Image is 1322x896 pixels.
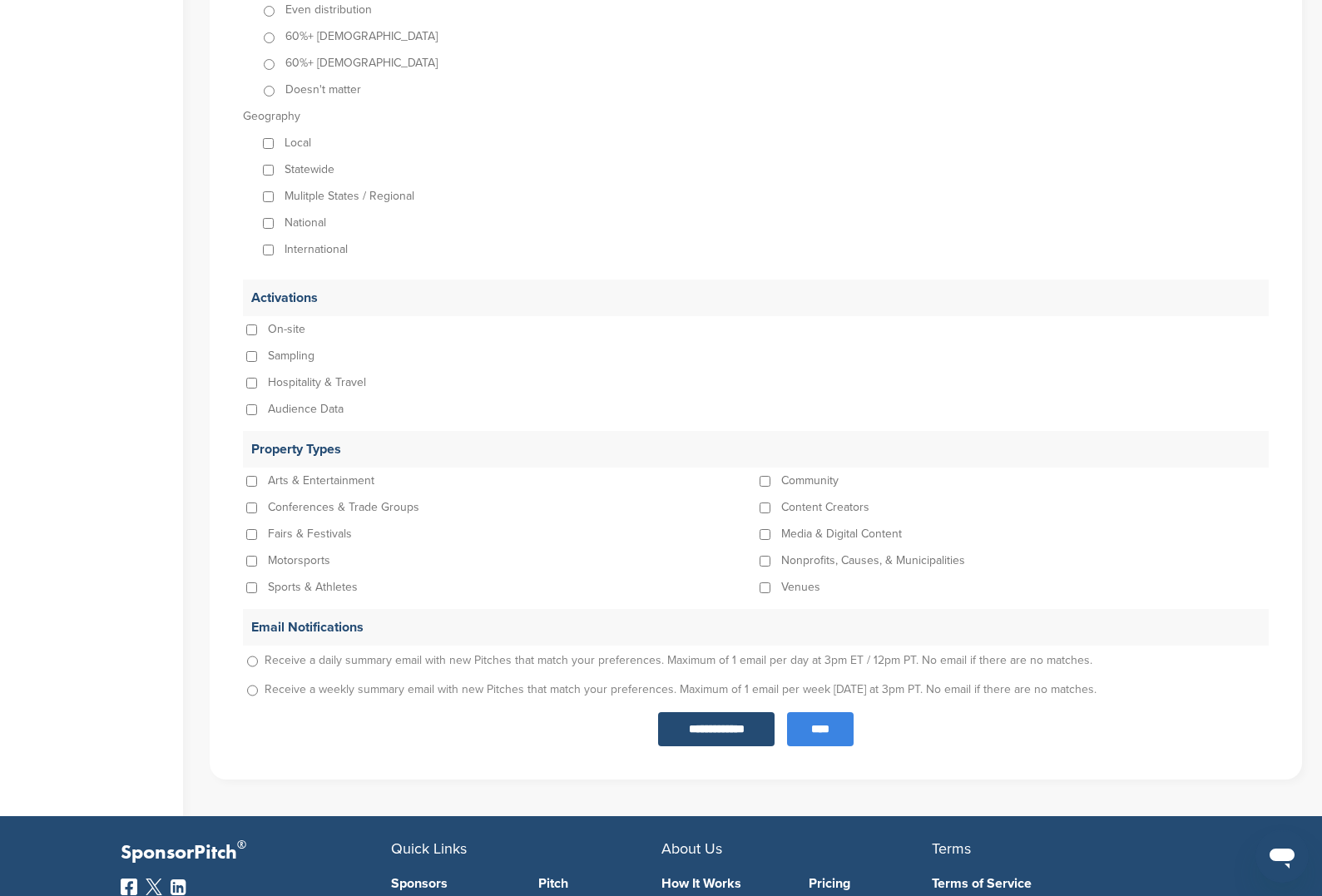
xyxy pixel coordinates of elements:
[781,494,869,521] p: Content Creators
[285,23,438,50] p: 60%+ [DEMOGRAPHIC_DATA]
[243,431,1269,468] p: Property Types
[932,839,971,858] span: Terms
[285,236,348,263] p: International
[285,50,438,77] p: 60%+ [DEMOGRAPHIC_DATA]
[268,494,419,521] p: Conferences & Trade Groups
[243,609,1269,646] p: Email Notifications
[268,547,330,574] p: Motorsports
[121,879,137,895] img: Facebook
[268,343,314,369] p: Sampling
[661,839,722,858] span: About Us
[237,834,246,855] span: ®
[268,521,352,547] p: Fairs & Festivals
[285,183,414,210] p: Mulitple States / Regional
[265,646,1092,675] p: Receive a daily summary email with new Pitches that match your preferences. Maximum of 1 email pe...
[932,877,1177,890] a: Terms of Service
[146,879,162,895] img: Twitter
[268,316,305,343] p: On-site
[285,210,326,236] p: National
[268,396,344,423] p: Audience Data
[391,839,467,858] span: Quick Links
[809,877,932,890] a: Pricing
[781,574,820,601] p: Venues
[1255,829,1309,883] iframe: Button to launch messaging window
[268,574,358,601] p: Sports & Athletes
[391,877,514,890] a: Sponsors
[285,77,361,103] p: Doesn't matter
[285,130,311,156] p: Local
[268,468,374,494] p: Arts & Entertainment
[661,877,785,890] a: How It Works
[781,547,965,574] p: Nonprofits, Causes, & Municipalities
[268,369,366,396] p: Hospitality & Travel
[781,521,902,547] p: Media & Digital Content
[285,156,334,183] p: Statewide
[243,103,1269,130] p: Geography
[538,877,661,890] a: Pitch
[265,675,1097,704] p: Receive a weekly summary email with new Pitches that match your preferences. Maximum of 1 email p...
[243,280,1269,316] p: Activations
[781,468,839,494] p: Community
[121,841,391,865] p: SponsorPitch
